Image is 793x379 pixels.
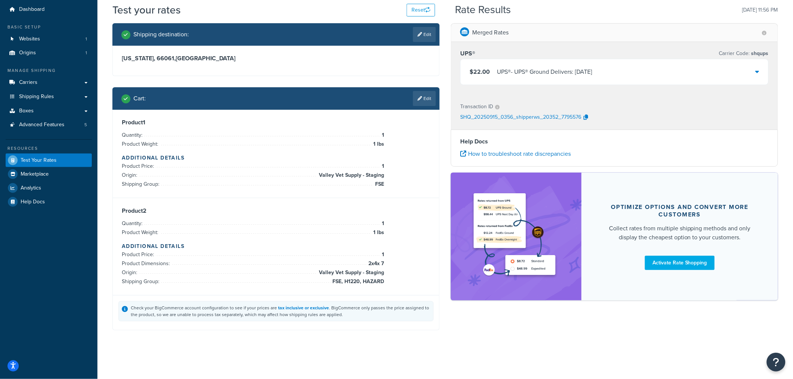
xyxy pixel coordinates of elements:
[750,49,769,57] span: shqups
[367,259,384,268] span: 2 x 4 x 7
[6,24,92,30] div: Basic Setup
[6,154,92,167] a: Test Your Rates
[21,171,49,178] span: Marketplace
[19,94,54,100] span: Shipping Rules
[21,157,57,164] span: Test Your Rates
[6,32,92,46] li: Websites
[19,108,34,114] span: Boxes
[19,122,64,128] span: Advanced Features
[122,260,172,267] span: Product Dimensions:
[413,91,436,106] a: Edit
[122,269,139,276] span: Origin:
[122,242,430,250] h4: Additional Details
[455,4,511,16] h2: Rate Results
[122,251,156,258] span: Product Price:
[122,55,430,62] h3: [US_STATE], 66061 , [GEOGRAPHIC_DATA]
[122,119,430,126] h3: Product 1
[21,199,45,205] span: Help Docs
[371,228,384,237] span: 1 lbs
[85,50,87,56] span: 1
[19,79,37,86] span: Carriers
[719,48,769,59] p: Carrier Code:
[19,36,40,42] span: Websites
[645,256,715,270] a: Activate Rate Shopping
[470,184,563,289] img: feature-image-rateshop-7084cbbcb2e67ef1d54c2e976f0e592697130d5817b016cf7cc7e13314366067.png
[6,46,92,60] a: Origins1
[122,228,160,236] span: Product Weight:
[460,101,493,112] p: Transaction ID
[122,154,430,162] h4: Additional Details
[460,149,571,158] a: How to troubleshoot rate discrepancies
[122,171,139,179] span: Origin:
[122,278,161,285] span: Shipping Group:
[6,90,92,104] a: Shipping Rules
[6,195,92,209] a: Help Docs
[122,180,161,188] span: Shipping Group:
[133,95,146,102] h2: Cart :
[6,118,92,132] a: Advanced Features5
[6,32,92,46] a: Websites1
[6,104,92,118] a: Boxes
[6,3,92,16] a: Dashboard
[331,277,384,286] span: FSE, H1220, HAZARD
[407,4,435,16] button: Reset
[742,5,778,15] p: [DATE] 11:56 PM
[19,6,45,13] span: Dashboard
[317,268,384,277] span: Valley Vet Supply - Staging
[6,181,92,195] a: Analytics
[21,185,41,191] span: Analytics
[371,140,384,149] span: 1 lbs
[6,67,92,74] div: Manage Shipping
[470,67,490,76] span: $22.00
[131,304,430,318] div: Check your BigCommerce account configuration to see if your prices are . BigCommerce only passes ...
[472,27,509,38] p: Merged Rates
[85,36,87,42] span: 1
[600,203,760,218] div: Optimize options and convert more customers
[133,31,189,38] h2: Shipping destination :
[122,219,144,227] span: Quantity:
[84,122,87,128] span: 5
[122,207,430,215] h3: Product 2
[497,67,592,77] div: UPS® - UPS® Ground Delivers: [DATE]
[460,137,769,146] h4: Help Docs
[6,118,92,132] li: Advanced Features
[112,3,181,17] h1: Test your rates
[317,171,384,180] span: Valley Vet Supply - Staging
[122,162,156,170] span: Product Price:
[380,131,384,140] span: 1
[6,46,92,60] li: Origins
[460,50,475,57] h3: UPS®
[6,145,92,152] div: Resources
[6,167,92,181] a: Marketplace
[380,162,384,171] span: 1
[380,250,384,259] span: 1
[460,112,581,123] p: SHQ_20250915_0356_shipperws_20352_7795576
[373,180,384,189] span: FSE
[380,219,384,228] span: 1
[413,27,436,42] a: Edit
[122,140,160,148] span: Product Weight:
[6,76,92,90] a: Carriers
[122,131,144,139] span: Quantity:
[278,304,329,311] a: tax inclusive or exclusive
[600,224,760,242] div: Collect rates from multiple shipping methods and only display the cheapest option to your customers.
[19,50,36,56] span: Origins
[767,353,786,372] button: Open Resource Center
